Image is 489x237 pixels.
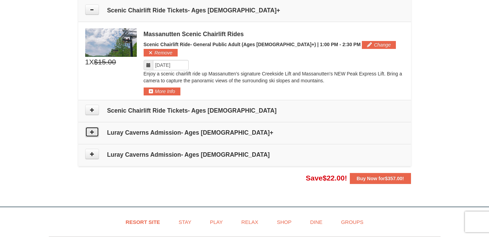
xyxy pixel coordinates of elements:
[94,57,116,67] span: $15.00
[357,176,404,181] strong: Buy Now for !
[117,214,169,230] a: Resort Site
[144,70,404,84] p: Enjoy a scenic chairlift ride up Massanutten’s signature Creekside Lift and Massanutten's NEW Pea...
[85,107,404,114] h4: Scenic Chairlift Ride Tickets- Ages [DEMOGRAPHIC_DATA]
[85,57,89,67] span: 1
[385,176,402,181] span: $357.00
[301,214,331,230] a: Dine
[85,129,404,136] h4: Luray Caverns Admission- Ages [DEMOGRAPHIC_DATA]+
[233,214,267,230] a: Relax
[323,174,345,182] span: $22.00
[144,42,361,47] span: Scenic Chairlift Ride- General Public Adult (Ages [DEMOGRAPHIC_DATA]+) | 1:00 PM - 2:30 PM
[362,41,396,49] button: Change
[201,214,231,230] a: Play
[85,7,404,14] h4: Scenic Chairlift Ride Tickets- Ages [DEMOGRAPHIC_DATA]+
[144,49,178,56] button: Remove
[306,174,347,182] span: Save !
[85,151,404,158] h4: Luray Caverns Admission- Ages [DEMOGRAPHIC_DATA]
[268,214,300,230] a: Shop
[350,173,411,184] button: Buy Now for$357.00!
[170,214,200,230] a: Stay
[89,57,94,67] span: X
[144,31,404,38] div: Massanutten Scenic Chairlift Rides
[332,214,372,230] a: Groups
[85,28,137,56] img: 24896431-9-664d1467.jpg
[144,87,180,95] button: More Info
